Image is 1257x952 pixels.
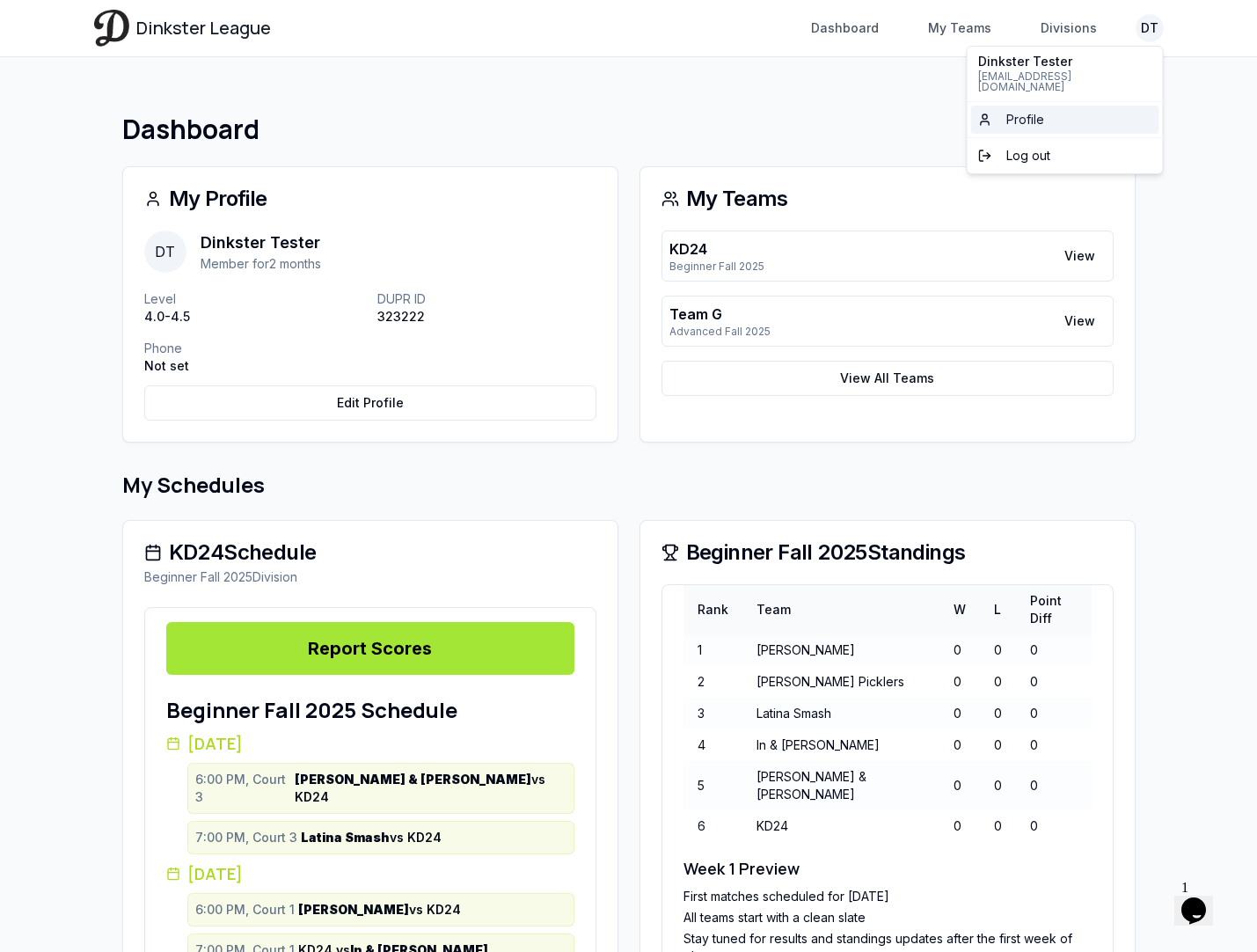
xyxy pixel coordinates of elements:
[1006,111,1044,128] span: Profile
[1174,873,1231,926] iframe: chat widget
[978,71,1152,92] p: [EMAIL_ADDRESS][DOMAIN_NAME]
[978,55,1152,68] p: Dinkster Tester
[1006,147,1050,165] span: Log out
